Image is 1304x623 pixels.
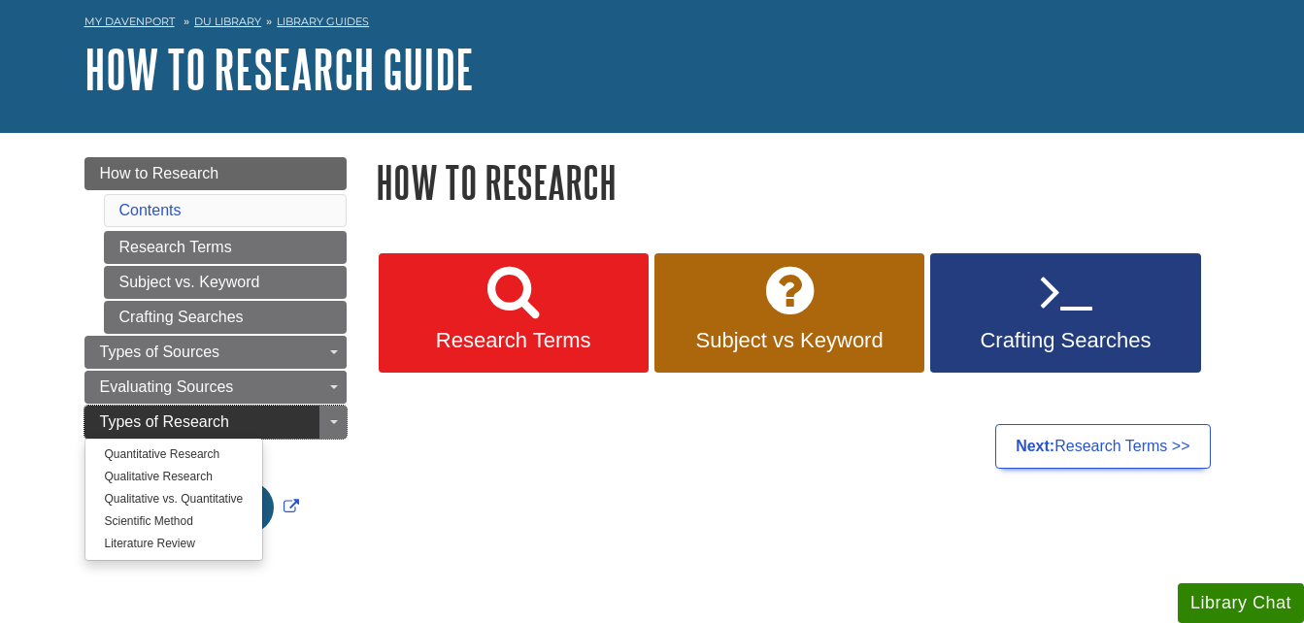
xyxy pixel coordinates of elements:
span: Types of Research [100,413,229,430]
a: Library Guides [277,15,369,28]
strong: Next: [1016,438,1054,454]
a: Research Terms [104,231,347,264]
span: Research Terms [393,328,634,353]
a: Research Terms [379,253,649,374]
a: My Davenport [84,14,175,30]
span: Evaluating Sources [100,378,234,395]
div: Guide Page Menu [84,157,347,567]
a: Crafting Searches [930,253,1200,374]
a: How to Research Guide [84,39,474,99]
a: Contents [119,202,182,218]
a: Next:Research Terms >> [995,424,1210,469]
a: Qualitative Research [85,466,263,488]
a: Subject vs Keyword [654,253,924,374]
a: Quantitative Research [85,443,263,466]
a: Crafting Searches [104,301,347,334]
nav: breadcrumb [84,9,1220,40]
h1: How to Research [376,157,1220,207]
span: How to Research [100,165,219,181]
span: Types of Sources [100,344,220,360]
a: Subject vs. Keyword [104,266,347,299]
a: Evaluating Sources [84,371,347,404]
span: Crafting Searches [945,328,1186,353]
a: DU Library [194,15,261,28]
span: Subject vs Keyword [669,328,910,353]
a: Literature Review [85,533,263,555]
a: Qualitative vs. Quantitative [85,488,263,510]
a: Scientific Method [85,510,263,533]
button: Library Chat [1178,583,1304,623]
a: Types of Research [84,406,347,439]
a: Types of Sources [84,336,347,369]
a: How to Research [84,157,347,190]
